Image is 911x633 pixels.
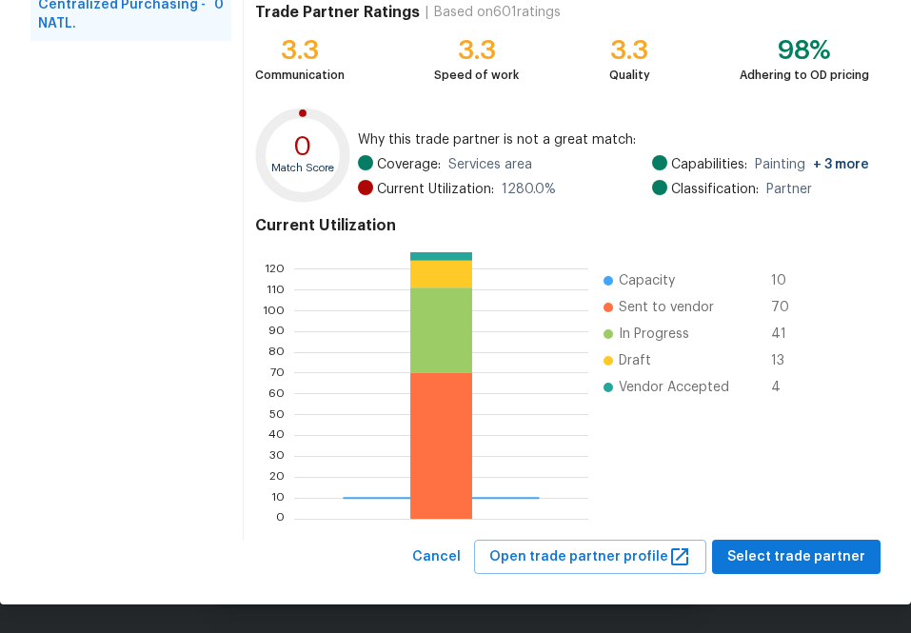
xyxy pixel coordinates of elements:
text: 30 [269,450,285,462]
text: 20 [269,471,285,483]
span: Partner [766,180,812,199]
span: 10 [771,271,802,290]
span: Current Utilization: [377,180,494,199]
div: 3.3 [255,41,345,60]
button: Open trade partner profile [474,540,706,575]
h4: Current Utilization [255,216,869,235]
span: + 3 more [813,158,869,171]
span: Services area [448,155,532,174]
text: 110 [267,284,285,295]
text: 60 [268,387,285,399]
span: 70 [771,298,802,317]
text: 40 [268,429,285,441]
span: Capabilities: [671,155,747,174]
span: 13 [771,351,802,370]
span: In Progress [619,325,689,344]
text: 50 [269,408,285,420]
span: 1280.0 % [502,180,556,199]
div: 3.3 [609,41,650,60]
div: 3.3 [434,41,519,60]
text: 120 [265,263,285,274]
span: Vendor Accepted [619,378,729,397]
span: Cancel [412,545,461,569]
div: Quality [609,66,650,85]
span: Select trade partner [727,545,865,569]
span: Painting [755,155,869,174]
span: Classification: [671,180,759,199]
span: 41 [771,325,802,344]
div: Communication [255,66,345,85]
text: 10 [271,492,285,504]
h4: Trade Partner Ratings [255,3,420,22]
span: Draft [619,351,651,370]
span: Capacity [619,271,675,290]
text: 80 [268,346,285,358]
div: | [420,3,434,22]
span: Sent to vendor [619,298,714,317]
div: 98% [740,41,869,60]
text: 70 [270,366,285,378]
text: 90 [268,326,285,337]
span: 4 [771,378,802,397]
text: Match Score [271,163,334,173]
span: Open trade partner profile [489,545,691,569]
button: Cancel [405,540,468,575]
div: Adhering to OD pricing [740,66,869,85]
text: 0 [276,513,285,524]
span: Coverage: [377,155,441,174]
text: 0 [294,133,312,160]
text: 100 [263,305,285,316]
span: Why this trade partner is not a great match: [358,130,869,149]
div: Speed of work [434,66,519,85]
div: Based on 601 ratings [434,3,561,22]
button: Select trade partner [712,540,881,575]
